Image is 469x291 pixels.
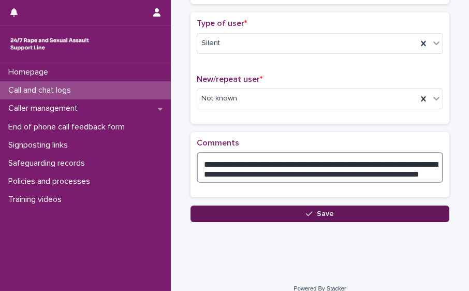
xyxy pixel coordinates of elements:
span: New/repeat user [197,75,262,83]
p: Homepage [4,67,56,77]
p: Caller management [4,104,86,113]
p: Policies and processes [4,177,98,186]
span: Save [317,210,334,217]
p: Signposting links [4,140,76,150]
span: Type of user [197,19,247,27]
p: Training videos [4,195,70,205]
span: Silent [201,38,220,49]
span: Comments [197,139,239,147]
p: Safeguarding records [4,158,93,168]
button: Save [190,206,449,222]
img: rhQMoQhaT3yELyF149Cw [8,34,91,54]
p: End of phone call feedback form [4,122,133,132]
p: Call and chat logs [4,85,79,95]
span: Not known [201,93,237,104]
